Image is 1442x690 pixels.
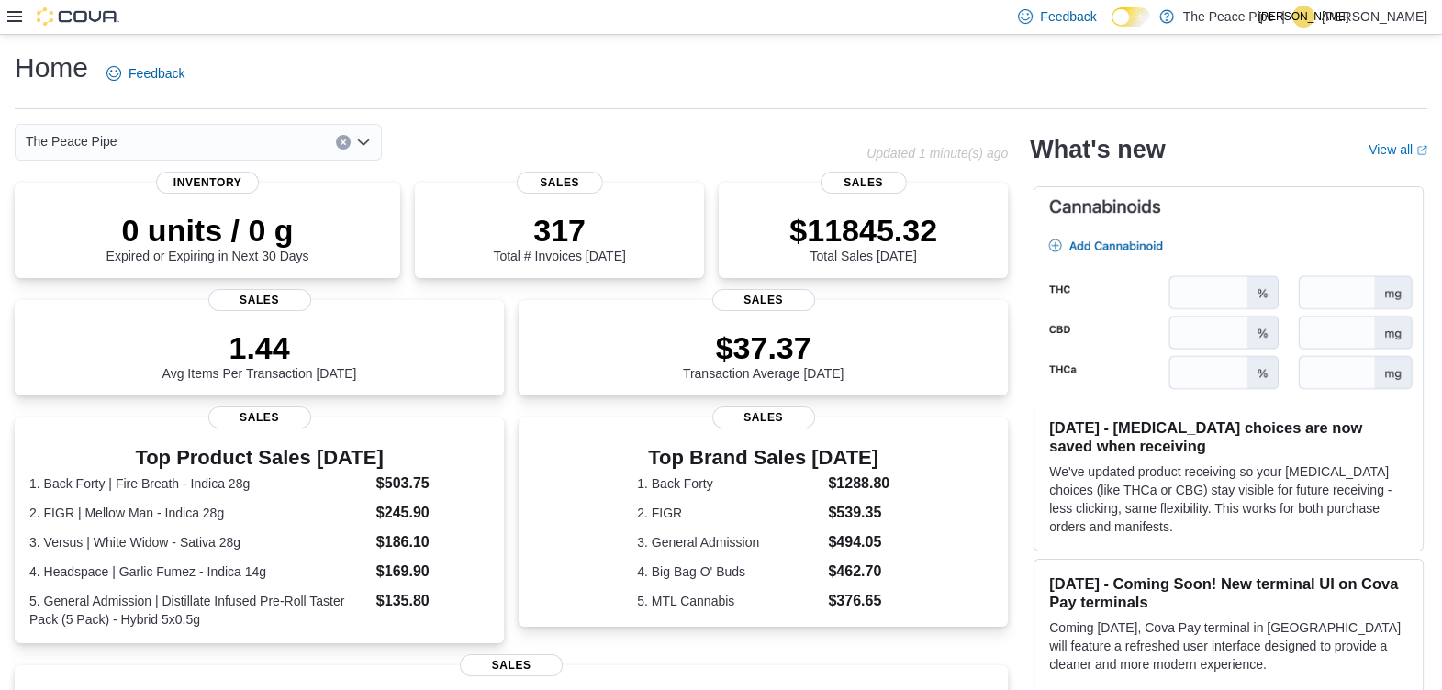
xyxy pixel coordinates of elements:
[820,172,907,194] span: Sales
[376,473,489,495] dd: $503.75
[828,531,889,553] dd: $494.05
[26,130,117,152] span: The Peace Pipe
[1049,418,1408,455] h3: [DATE] - [MEDICAL_DATA] choices are now saved when receiving
[208,289,311,311] span: Sales
[29,533,369,551] dt: 3. Versus | White Widow - Sativa 28g
[637,533,821,551] dt: 3. General Admission
[376,561,489,583] dd: $169.90
[637,504,821,522] dt: 2. FIGR
[1369,142,1427,157] a: View allExternal link
[1049,618,1408,673] p: Coming [DATE], Cova Pay terminal in [GEOGRAPHIC_DATA] will feature a refreshed user interface des...
[1416,145,1427,156] svg: External link
[99,55,192,92] a: Feedback
[336,135,351,150] button: Clear input
[637,474,821,493] dt: 1. Back Forty
[376,502,489,524] dd: $245.90
[37,7,119,26] img: Cova
[162,329,357,381] div: Avg Items Per Transaction [DATE]
[712,406,815,428] span: Sales
[29,504,369,522] dt: 2. FIGR | Mellow Man - Indica 28g
[1112,7,1150,27] input: Dark Mode
[1049,574,1408,611] h3: [DATE] - Coming Soon! New terminal UI on Cova Pay terminals
[789,212,937,263] div: Total Sales [DATE]
[683,329,844,366] p: $37.37
[789,212,937,249] p: $11845.32
[29,474,369,493] dt: 1. Back Forty | Fire Breath - Indica 28g
[129,64,184,83] span: Feedback
[1112,27,1112,28] span: Dark Mode
[106,212,309,263] div: Expired or Expiring in Next 30 Days
[106,212,309,249] p: 0 units / 0 g
[1292,6,1314,28] div: Jihan Al-Zawati
[1258,6,1349,28] span: [PERSON_NAME]
[637,592,821,610] dt: 5. MTL Cannabis
[29,562,369,581] dt: 4. Headspace | Garlic Fumez - Indica 14g
[828,561,889,583] dd: $462.70
[683,329,844,381] div: Transaction Average [DATE]
[376,590,489,612] dd: $135.80
[460,654,563,676] span: Sales
[637,447,889,469] h3: Top Brand Sales [DATE]
[866,146,1008,161] p: Updated 1 minute(s) ago
[29,447,489,469] h3: Top Product Sales [DATE]
[637,562,821,581] dt: 4. Big Bag O' Buds
[29,592,369,629] dt: 5. General Admission | Distillate Infused Pre-Roll Taster Pack (5 Pack) - Hybrid 5x0.5g
[1040,7,1096,26] span: Feedback
[828,473,889,495] dd: $1288.80
[516,172,603,194] span: Sales
[156,172,259,194] span: Inventory
[15,50,88,86] h1: Home
[1322,6,1427,28] p: [PERSON_NAME]
[376,531,489,553] dd: $186.10
[1049,462,1408,536] p: We've updated product receiving so your [MEDICAL_DATA] choices (like THCa or CBG) stay visible fo...
[162,329,357,366] p: 1.44
[712,289,815,311] span: Sales
[208,406,311,428] span: Sales
[1183,6,1275,28] p: The Peace Pipe
[828,590,889,612] dd: $376.65
[1030,135,1165,164] h2: What's new
[493,212,625,263] div: Total # Invoices [DATE]
[828,502,889,524] dd: $539.35
[493,212,625,249] p: 317
[356,135,371,150] button: Open list of options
